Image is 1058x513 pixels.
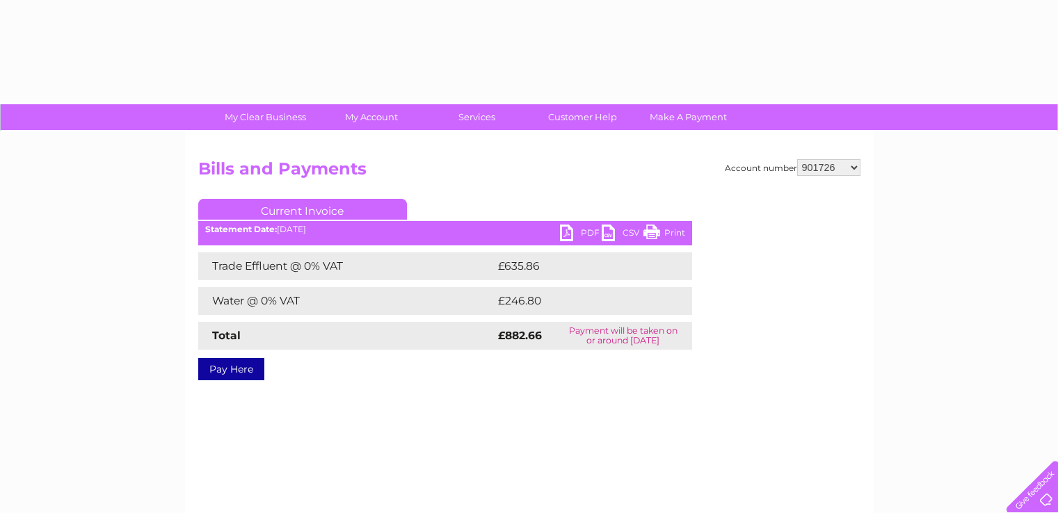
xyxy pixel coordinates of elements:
[725,159,860,176] div: Account number
[495,287,668,315] td: £246.80
[602,225,643,245] a: CSV
[205,224,277,234] b: Statement Date:
[498,329,542,342] strong: £882.66
[198,287,495,315] td: Water @ 0% VAT
[560,225,602,245] a: PDF
[198,358,264,380] a: Pay Here
[631,104,746,130] a: Make A Payment
[419,104,534,130] a: Services
[198,199,407,220] a: Current Invoice
[643,225,685,245] a: Print
[495,252,668,280] td: £635.86
[198,252,495,280] td: Trade Effluent @ 0% VAT
[198,159,860,186] h2: Bills and Payments
[212,329,241,342] strong: Total
[554,322,691,350] td: Payment will be taken on or around [DATE]
[314,104,428,130] a: My Account
[198,225,692,234] div: [DATE]
[208,104,323,130] a: My Clear Business
[525,104,640,130] a: Customer Help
